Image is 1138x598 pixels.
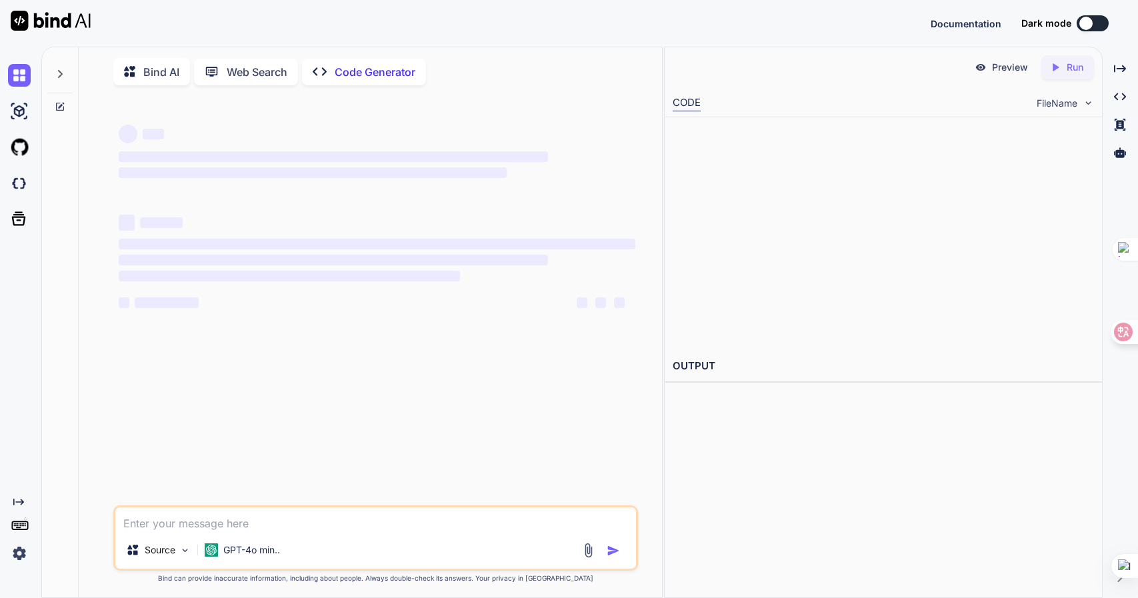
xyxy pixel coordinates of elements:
[119,255,548,265] span: ‌
[8,64,31,87] img: chat
[931,18,1001,29] span: Documentation
[227,64,287,80] p: Web Search
[135,297,199,308] span: ‌
[179,545,191,556] img: Pick Models
[1037,97,1077,110] span: FileName
[607,544,620,557] img: icon
[975,61,987,73] img: preview
[8,172,31,195] img: darkCloudIdeIcon
[119,151,548,162] span: ‌
[992,61,1028,74] p: Preview
[119,167,507,178] span: ‌
[1021,17,1071,30] span: Dark mode
[577,297,587,308] span: ‌
[143,64,179,80] p: Bind AI
[223,543,280,557] p: GPT-4o min..
[595,297,606,308] span: ‌
[113,573,639,583] p: Bind can provide inaccurate information, including about people. Always double-check its answers....
[8,136,31,159] img: githubLight
[205,543,218,557] img: GPT-4o mini
[119,239,636,249] span: ‌
[614,297,625,308] span: ‌
[119,215,135,231] span: ‌
[140,217,183,228] span: ‌
[145,543,175,557] p: Source
[931,17,1001,31] button: Documentation
[335,64,415,80] p: Code Generator
[119,297,129,308] span: ‌
[119,271,460,281] span: ‌
[119,125,137,143] span: ‌
[8,542,31,565] img: settings
[8,100,31,123] img: ai-studio
[581,543,596,558] img: attachment
[665,351,1102,382] h2: OUTPUT
[1083,97,1094,109] img: chevron down
[673,95,701,111] div: CODE
[1067,61,1083,74] p: Run
[11,11,91,31] img: Bind AI
[143,129,164,139] span: ‌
